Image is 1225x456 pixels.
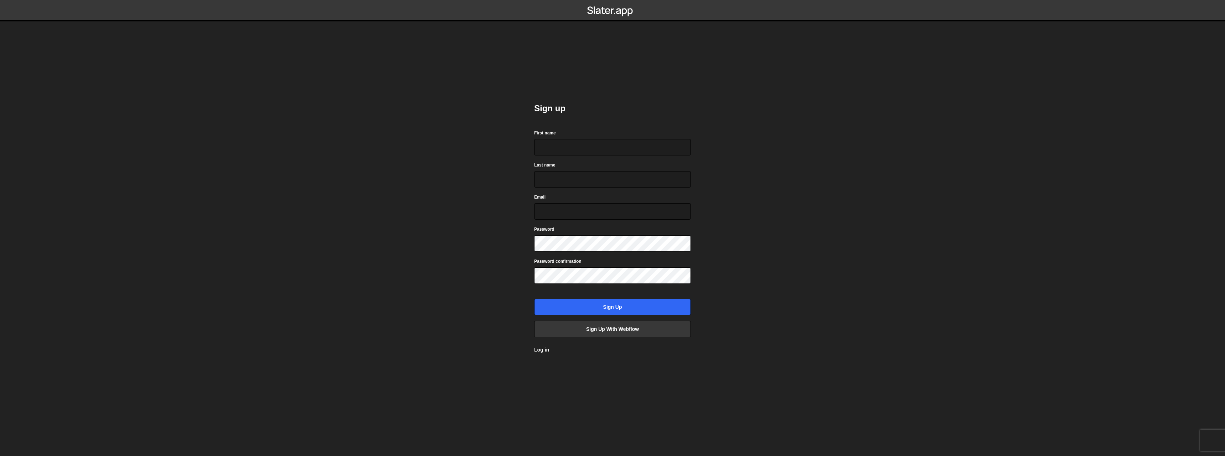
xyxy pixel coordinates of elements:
[534,162,555,169] label: Last name
[534,226,554,233] label: Password
[534,129,556,137] label: First name
[534,299,691,315] input: Sign up
[534,321,691,337] a: Sign up with Webflow
[534,258,582,265] label: Password confirmation
[534,194,546,201] label: Email
[534,103,691,114] h2: Sign up
[534,347,549,353] a: Log in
